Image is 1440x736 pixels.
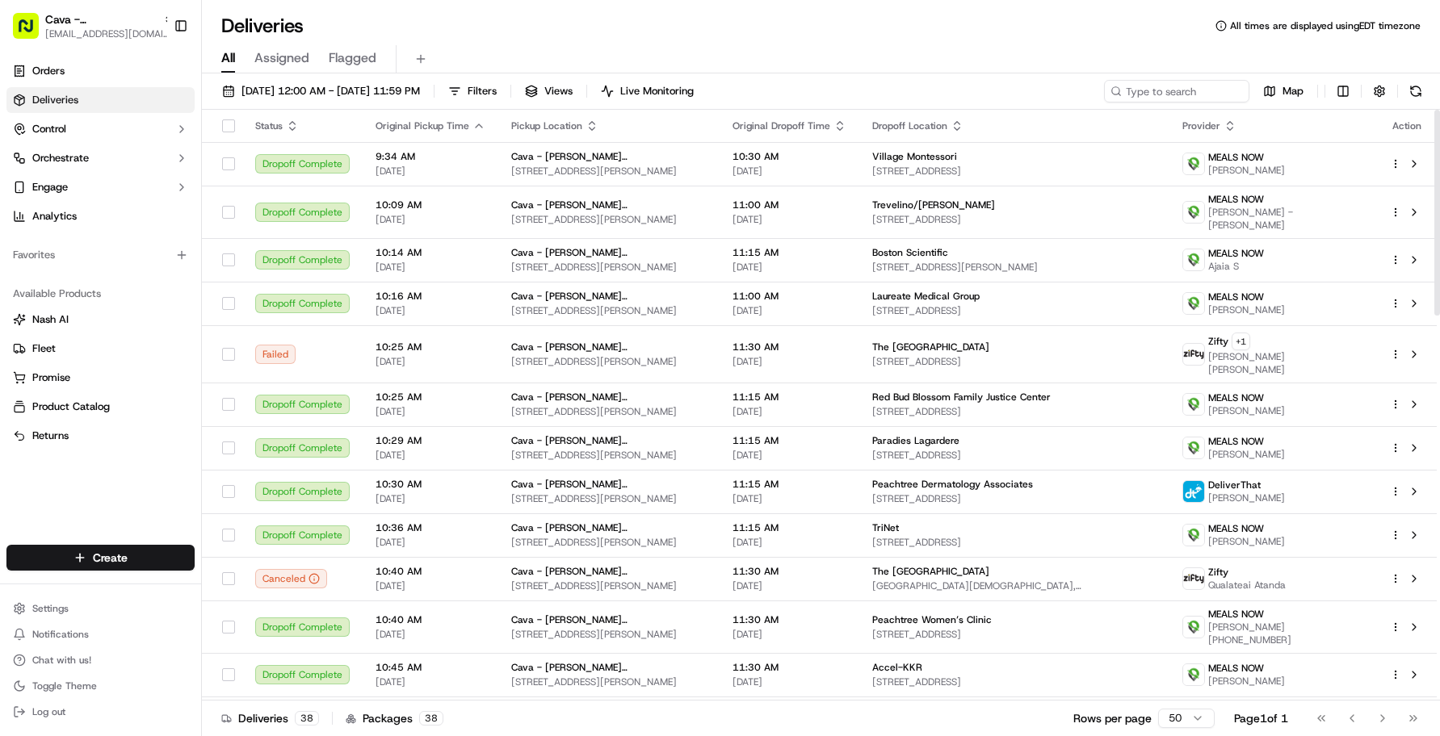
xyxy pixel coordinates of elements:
[6,700,195,723] button: Log out
[511,213,707,226] span: [STREET_ADDRESS][PERSON_NAME]
[872,434,959,447] span: Paradies Lagardere
[376,405,485,418] span: [DATE]
[1208,675,1285,688] span: [PERSON_NAME]
[376,675,485,688] span: [DATE]
[255,569,327,588] button: Canceled
[329,48,376,68] span: Flagged
[6,145,195,171] button: Orchestrate
[1183,394,1204,415] img: melas_now_logo.png
[872,492,1157,505] span: [STREET_ADDRESS]
[376,628,485,641] span: [DATE]
[1208,435,1264,448] span: MEALS NOW
[511,661,707,674] span: Cava - [PERSON_NAME][GEOGRAPHIC_DATA]
[1183,249,1204,270] img: melas_now_logo.png
[1183,664,1204,685] img: melas_now_logo.png
[511,304,707,317] span: [STREET_ADDRESS][PERSON_NAME]
[1208,260,1264,273] span: Ajaia S
[511,434,707,447] span: Cava - [PERSON_NAME][GEOGRAPHIC_DATA]
[6,203,195,229] a: Analytics
[13,370,188,385] a: Promise
[733,150,846,163] span: 10:30 AM
[32,64,65,78] span: Orders
[376,579,485,592] span: [DATE]
[1183,437,1204,458] img: melas_now_logo.png
[6,307,195,332] button: Nash AI
[511,565,707,578] span: Cava - [PERSON_NAME][GEOGRAPHIC_DATA]
[511,478,707,491] span: Cava - [PERSON_NAME][GEOGRAPHIC_DATA]
[376,261,485,274] span: [DATE]
[1208,535,1285,548] span: [PERSON_NAME]
[1183,568,1204,589] img: zifty-logo-trans-sq.png
[872,246,948,259] span: Boston Scientific
[733,434,846,447] span: 11:15 AM
[32,93,78,107] span: Deliveries
[544,84,573,98] span: Views
[13,312,188,327] a: Nash AI
[1183,525,1204,546] img: melas_now_logo.png
[511,165,707,178] span: [STREET_ADDRESS][PERSON_NAME]
[1208,335,1228,348] span: Zifty
[872,150,957,163] span: Village Montessori
[32,122,66,136] span: Control
[376,213,485,226] span: [DATE]
[733,119,830,132] span: Original Dropoff Time
[32,341,56,356] span: Fleet
[468,84,497,98] span: Filters
[733,261,846,274] span: [DATE]
[376,492,485,505] span: [DATE]
[1208,206,1364,232] span: [PERSON_NAME] - [PERSON_NAME]
[376,304,485,317] span: [DATE]
[376,661,485,674] span: 10:45 AM
[1104,80,1249,102] input: Type to search
[32,209,77,224] span: Analytics
[511,290,707,303] span: Cava - [PERSON_NAME][GEOGRAPHIC_DATA]
[6,242,195,268] div: Favorites
[511,246,707,259] span: Cava - [PERSON_NAME][GEOGRAPHIC_DATA]
[376,246,485,259] span: 10:14 AM
[511,613,707,626] span: Cava - [PERSON_NAME][GEOGRAPHIC_DATA]
[6,649,195,671] button: Chat with us!
[872,565,989,578] span: The [GEOGRAPHIC_DATA]
[6,365,195,391] button: Promise
[6,394,195,420] button: Product Catalog
[1256,80,1311,102] button: Map
[376,290,485,303] span: 10:16 AM
[1183,344,1204,365] img: zifty-logo-trans-sq.png
[1208,662,1264,675] span: MEALS NOW
[45,11,157,27] button: Cava - [PERSON_NAME][GEOGRAPHIC_DATA]
[6,336,195,362] button: Fleet
[872,628,1157,641] span: [STREET_ADDRESS]
[872,119,947,132] span: Dropoff Location
[32,654,91,667] span: Chat with us!
[6,623,195,646] button: Notifications
[1208,608,1264,621] span: MEALS NOW
[6,6,167,45] button: Cava - [PERSON_NAME][GEOGRAPHIC_DATA][EMAIL_ADDRESS][DOMAIN_NAME]
[511,449,707,462] span: [STREET_ADDRESS][PERSON_NAME]
[733,199,846,211] span: 11:00 AM
[376,391,485,404] span: 10:25 AM
[1208,247,1264,260] span: MEALS NOW
[376,119,469,132] span: Original Pickup Time
[1208,479,1261,491] span: DeliverThat
[511,341,707,353] span: Cava - [PERSON_NAME][GEOGRAPHIC_DATA]
[872,165,1157,178] span: [STREET_ADDRESS]
[733,341,846,353] span: 11:30 AM
[872,341,989,353] span: The [GEOGRAPHIC_DATA]
[733,565,846,578] span: 11:30 AM
[441,80,504,102] button: Filters
[1208,391,1264,404] span: MEALS NOW
[6,174,195,200] button: Engage
[32,399,110,414] span: Product Catalog
[733,246,846,259] span: 11:15 AM
[1208,291,1264,303] span: MEALS NOW
[733,492,846,505] span: [DATE]
[733,304,846,317] span: [DATE]
[13,341,188,356] a: Fleet
[872,449,1157,462] span: [STREET_ADDRESS]
[6,597,195,620] button: Settings
[1182,119,1220,132] span: Provider
[1073,710,1152,726] p: Rows per page
[872,261,1157,274] span: [STREET_ADDRESS][PERSON_NAME]
[733,355,846,368] span: [DATE]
